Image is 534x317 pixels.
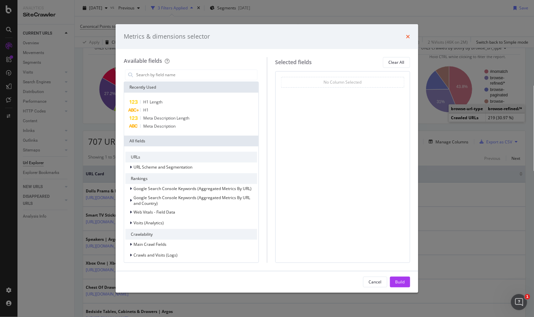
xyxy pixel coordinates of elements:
button: Build [390,277,410,287]
span: H1 Length [143,99,162,105]
div: Metrics & dimensions selector [124,32,210,41]
div: Cancel [369,279,382,285]
div: modal [116,24,418,293]
span: H1 [143,107,149,113]
div: Rankings [125,173,257,184]
div: No Column Selected [324,79,362,85]
button: Clear All [383,57,410,68]
div: times [406,32,410,41]
span: 1 [525,294,530,300]
iframe: Intercom live chat [511,294,527,310]
span: Meta Description Length [143,115,189,121]
span: Crawls and Visits (Logs) [133,252,178,258]
span: Main Crawl Fields [133,241,166,247]
span: Meta Description [143,123,176,129]
span: Google Search Console Keywords (Aggregated Metrics By URL and Country) [133,195,250,206]
div: Recently Used [124,82,259,93]
div: Build [395,279,405,285]
div: URLs [125,152,257,163]
button: Cancel [363,277,387,287]
span: Visits (Analytics) [133,220,164,226]
div: Clear All [389,59,405,65]
div: All fields [124,136,259,146]
span: Web Vitals - Field Data [133,209,175,215]
span: URL Scheme and Segmentation [133,164,192,170]
div: Selected fields [275,58,312,66]
span: Google Search Console Keywords (Aggregated Metrics By URL) [133,186,252,191]
div: Crawlability [125,229,257,240]
input: Search by field name [136,70,257,80]
div: Available fields [124,57,162,64]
